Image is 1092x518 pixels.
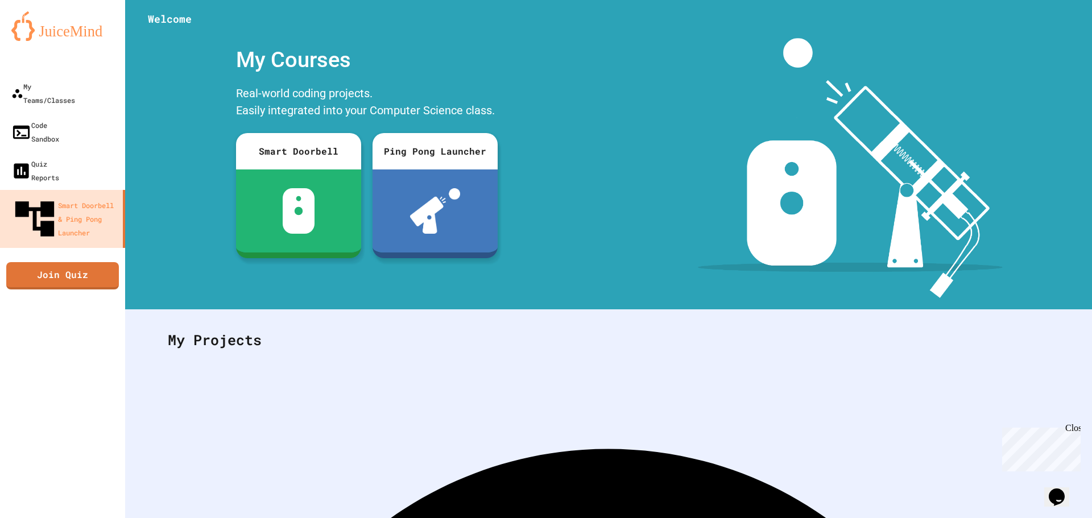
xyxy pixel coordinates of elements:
[236,133,361,169] div: Smart Doorbell
[11,118,59,146] div: Code Sandbox
[1044,473,1081,507] iframe: chat widget
[11,80,75,107] div: My Teams/Classes
[5,5,78,72] div: Chat with us now!Close
[283,188,315,234] img: sdb-white.svg
[410,188,461,234] img: ppl-with-ball.png
[11,157,59,184] div: Quiz Reports
[698,38,1003,298] img: banner-image-my-projects.png
[6,262,119,289] a: Join Quiz
[11,11,114,41] img: logo-orange.svg
[230,82,503,125] div: Real-world coding projects. Easily integrated into your Computer Science class.
[998,423,1081,471] iframe: chat widget
[230,38,503,82] div: My Courses
[156,318,1061,362] div: My Projects
[373,133,498,169] div: Ping Pong Launcher
[11,196,118,242] div: Smart Doorbell & Ping Pong Launcher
